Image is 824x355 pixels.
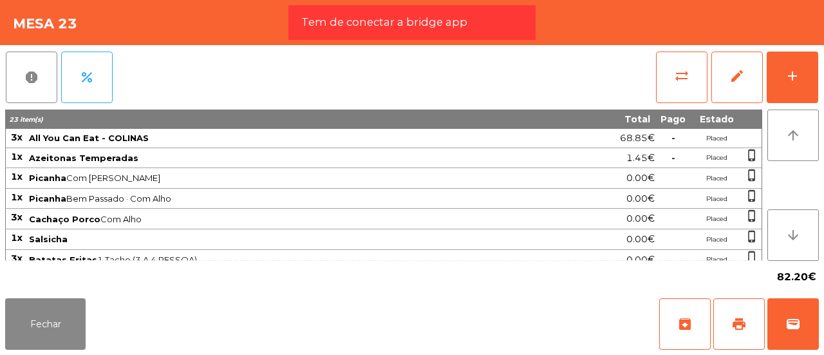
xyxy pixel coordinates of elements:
td: Placed [691,209,742,229]
span: Azeitonas Temperadas [29,153,138,163]
span: sync_alt [674,68,689,84]
span: phone_iphone [745,209,758,222]
span: 23 item(s) [9,115,43,124]
span: report [24,70,39,85]
span: 1 Tacho (3 A 4 PESSOA) [29,254,545,265]
td: Placed [691,250,742,271]
i: arrow_downward [785,227,801,243]
span: 1.45€ [626,149,655,167]
span: 1x [11,191,23,203]
button: wallet [767,298,819,350]
span: percent [79,70,95,85]
td: Placed [691,148,742,169]
button: add [767,52,818,103]
td: Placed [691,229,742,250]
span: 1x [11,171,23,182]
span: - [671,132,675,144]
button: print [713,298,765,350]
span: archive [677,316,693,332]
span: Tem de conectar a bridge app [301,14,467,30]
td: Placed [691,129,742,148]
span: Com [PERSON_NAME] [29,173,545,183]
button: edit [711,52,763,103]
span: phone_iphone [745,169,758,182]
span: 0.00€ [626,251,655,269]
span: 0.00€ [626,169,655,187]
span: 3x [11,131,23,143]
div: add [785,68,800,84]
button: arrow_upward [767,110,819,161]
span: - [671,152,675,164]
span: 3x [11,211,23,223]
span: print [731,316,747,332]
span: 3x [11,253,23,264]
button: arrow_downward [767,209,819,261]
span: 1x [11,151,23,162]
span: wallet [785,316,801,332]
th: Total [546,110,655,129]
span: Bem Passado · Com Alho [29,193,545,204]
h4: Mesa 23 [13,14,77,34]
span: 0.00€ [626,231,655,248]
span: 68.85€ [620,130,655,147]
span: phone_iphone [745,149,758,162]
span: phone_iphone [745,251,758,264]
span: Picanha [29,193,66,204]
i: arrow_upward [785,128,801,143]
th: Pago [655,110,691,129]
span: 82.20€ [777,267,816,287]
span: edit [729,68,745,84]
button: archive [659,298,711,350]
span: 0.00€ [626,210,655,227]
span: phone_iphone [745,230,758,243]
button: Fechar [5,298,86,350]
span: Batatas Fritas [29,254,97,265]
span: Picanha [29,173,66,183]
th: Estado [691,110,742,129]
td: Placed [691,189,742,209]
button: sync_alt [656,52,707,103]
span: All You Can Eat - COLINAS [29,133,149,143]
span: Cachaço Porco [29,214,100,224]
button: percent [61,52,113,103]
span: 1x [11,232,23,244]
button: report [6,52,57,103]
span: phone_iphone [745,189,758,202]
span: Salsicha [29,234,68,244]
span: 0.00€ [626,190,655,207]
td: Placed [691,168,742,189]
span: Com Alho [29,214,545,224]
